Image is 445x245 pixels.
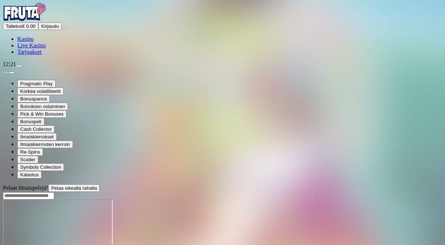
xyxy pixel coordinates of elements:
[3,72,9,74] button: prev slide
[20,142,70,147] span: Ilmaiskierrosten kerroin
[17,118,44,125] button: Bonuspeli
[17,42,46,48] a: Live Kasino
[20,96,47,102] span: Bonuspanos
[6,23,22,29] span: Talletus
[51,185,97,191] span: Pelaa oikealla rahalla
[20,172,39,177] span: Kalastus
[17,156,38,163] button: Scatter
[41,23,59,29] span: Kirjaudu
[3,16,46,22] a: Fruta
[17,87,64,95] button: Korkea volatiliteetti
[62,27,68,29] button: menu
[20,149,40,155] span: Re-Spins
[17,36,34,42] a: Kasino
[20,164,61,170] span: Symbols Collection
[20,104,65,109] span: Bonuksen ostaminen
[17,163,64,171] button: Symbols Collection
[20,119,42,124] span: Bonuspeli
[22,23,35,29] span: € 0.00
[48,184,100,192] button: Pelaa oikealla rahalla
[17,148,43,156] button: Re-Spins
[3,184,442,192] div: Pelaat ilmaispelejä!
[17,80,56,87] button: Pragmatic Play
[20,126,52,132] span: Cash Collector
[20,157,35,162] span: Scatter
[16,65,22,67] button: live-chat
[38,22,62,30] button: Kirjaudu
[17,133,57,141] button: Ilmaiskierrokset
[20,81,53,86] span: Pragmatic Play
[20,111,64,117] span: Pick & Win Bonuses
[3,61,16,67] span: 12:21
[3,36,442,55] nav: Main menu
[3,192,54,199] input: Search
[17,95,50,103] button: Bonuspanos
[17,125,55,133] button: Cash Collector
[17,49,42,55] a: Tarjoukset
[3,22,38,30] button: Talletusplus icon€ 0.00
[17,103,68,110] button: Bonuksen ostaminen
[3,3,46,21] img: Fruta
[9,72,14,74] button: next slide
[3,3,442,55] nav: Primary
[20,134,54,139] span: Ilmaiskierrokset
[17,110,66,118] button: Pick & Win Bonuses
[20,89,61,94] span: Korkea volatiliteetti
[17,141,73,148] button: Ilmaiskierrosten kerroin
[17,171,42,179] button: Kalastus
